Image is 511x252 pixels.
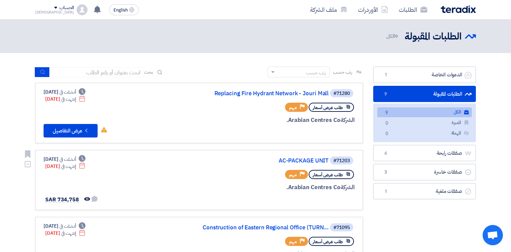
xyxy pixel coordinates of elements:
img: profile_test.png [77,4,87,15]
div: #71280 [333,91,350,96]
span: 9 [383,109,391,117]
span: English [113,8,128,12]
button: English [109,4,139,15]
div: [DATE] [45,230,85,237]
div: [DATE] [44,89,85,96]
a: ملف الشركة [305,2,353,18]
div: [DATE] [44,223,85,230]
div: رتب حسب [306,69,326,76]
a: الأوردرات [353,2,393,18]
span: إنتهت في [61,163,76,170]
span: مهم [289,172,297,178]
a: الطلبات المقبولة9 [373,86,476,102]
div: Open chat [483,225,503,245]
span: أنشئت في [59,223,76,230]
div: #71203 [333,158,350,163]
span: الكل [386,32,399,40]
span: بحث [144,69,153,76]
a: AC-PACKAGE UNIT [194,158,329,164]
span: إنتهت في [61,96,76,103]
div: الحساب [59,5,74,11]
span: 6 [382,150,390,157]
h2: الطلبات المقبولة [405,30,462,43]
img: Teradix logo [441,5,476,13]
div: #71095 [333,225,350,230]
div: [DATE] [45,96,85,103]
span: 1 [382,188,390,195]
span: طلب عرض أسعار [313,104,343,111]
span: مهم [289,104,297,111]
span: رتب حسب [333,69,352,76]
span: 1 [382,72,390,78]
a: صفقات ملغية1 [373,183,476,200]
a: صفقات رابحة6 [373,145,476,161]
a: صفقات خاسرة3 [373,164,476,180]
span: طلب عرض أسعار [313,238,343,245]
span: أنشئت في [59,89,76,96]
span: 0 [383,130,391,137]
input: ابحث بعنوان أو رقم الطلب [50,67,144,77]
div: [DATE] [45,163,85,170]
a: الكل [377,107,472,117]
span: الشركة [340,116,355,124]
span: 3 [382,169,390,176]
span: SAR 734,758 [45,196,79,204]
span: إنتهت في [61,230,76,237]
div: Arabian Centres Co. [192,183,355,192]
a: المميزة [377,118,472,128]
span: الشركة [340,183,355,192]
span: 9 [395,32,398,40]
div: [DEMOGRAPHIC_DATA] [35,10,74,14]
div: Arabian Centres Co. [192,116,355,125]
a: المهملة [377,128,472,138]
a: Construction of Eastern Regional Office (TURN... [194,225,329,231]
div: [DATE] [44,156,85,163]
span: 0 [383,120,391,127]
span: أنشئت في [59,156,76,163]
button: عرض التفاصيل [44,124,98,137]
a: الطلبات [393,2,433,18]
span: طلب عرض أسعار [313,172,343,178]
span: مهم [289,238,297,245]
a: Replacing Fire Hydrant Network - Jouri Mall [194,91,329,97]
a: الدعوات الخاصة1 [373,67,476,83]
span: 9 [382,91,390,98]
